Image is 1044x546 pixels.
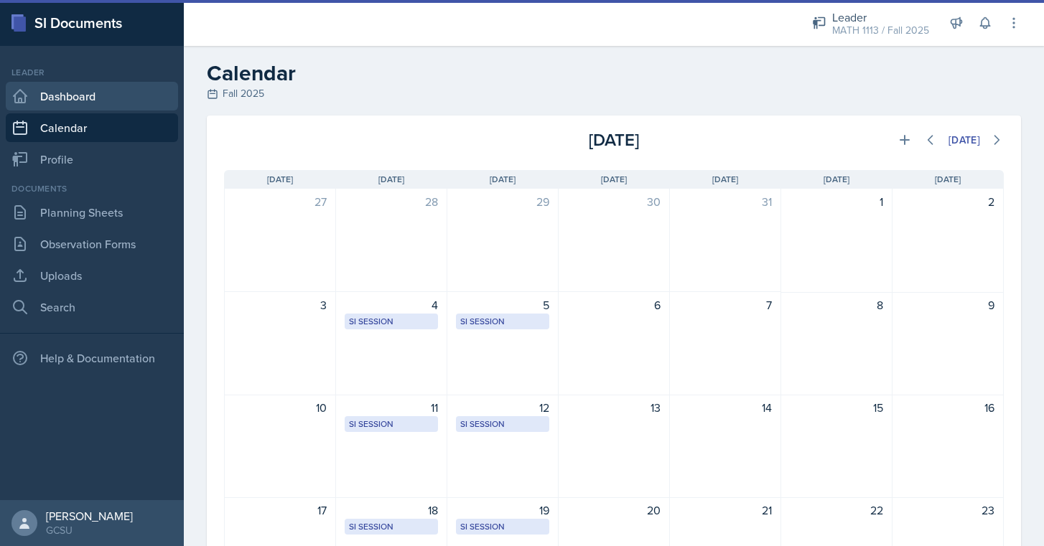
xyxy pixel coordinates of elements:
[460,520,545,533] div: SI Session
[6,230,178,258] a: Observation Forms
[349,418,434,430] div: SI Session
[790,502,883,519] div: 22
[6,198,178,227] a: Planning Sheets
[939,128,989,152] button: [DATE]
[6,113,178,142] a: Calendar
[567,502,661,519] div: 20
[567,296,661,314] div: 6
[949,134,980,146] div: [DATE]
[824,173,849,186] span: [DATE]
[567,193,661,210] div: 30
[935,173,961,186] span: [DATE]
[790,193,883,210] div: 1
[233,399,327,416] div: 10
[712,173,738,186] span: [DATE]
[679,296,772,314] div: 7
[901,296,994,314] div: 9
[378,173,404,186] span: [DATE]
[46,523,133,537] div: GCSU
[46,509,133,523] div: [PERSON_NAME]
[349,315,434,328] div: SI Session
[6,293,178,321] a: Search
[456,399,549,416] div: 12
[484,127,744,153] div: [DATE]
[790,296,883,314] div: 8
[6,261,178,290] a: Uploads
[207,86,1021,101] div: Fall 2025
[460,418,545,430] div: SI Session
[345,502,438,519] div: 18
[901,399,994,416] div: 16
[6,66,178,79] div: Leader
[345,193,438,210] div: 28
[679,193,772,210] div: 31
[832,9,929,26] div: Leader
[832,23,929,38] div: MATH 1113 / Fall 2025
[207,60,1021,86] h2: Calendar
[345,296,438,314] div: 4
[233,296,327,314] div: 3
[345,399,438,416] div: 11
[460,315,545,328] div: SI Session
[679,399,772,416] div: 14
[349,520,434,533] div: SI Session
[456,296,549,314] div: 5
[233,502,327,519] div: 17
[267,173,293,186] span: [DATE]
[601,173,627,186] span: [DATE]
[790,399,883,416] div: 15
[6,145,178,174] a: Profile
[679,502,772,519] div: 21
[6,82,178,110] a: Dashboard
[901,193,994,210] div: 2
[567,399,661,416] div: 13
[233,193,327,210] div: 27
[6,182,178,195] div: Documents
[6,344,178,372] div: Help & Documentation
[456,193,549,210] div: 29
[490,173,516,186] span: [DATE]
[901,502,994,519] div: 23
[456,502,549,519] div: 19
